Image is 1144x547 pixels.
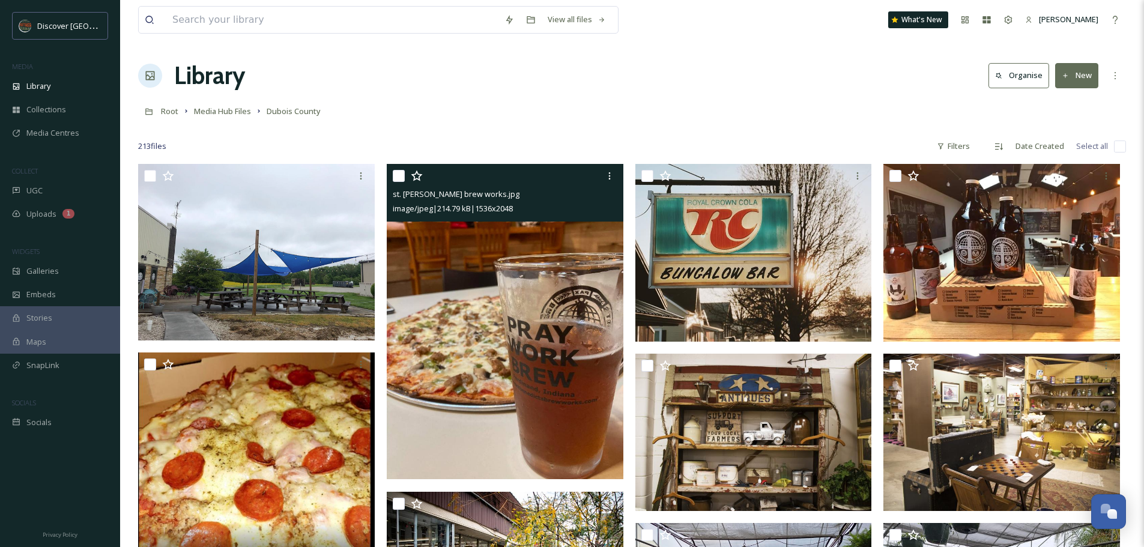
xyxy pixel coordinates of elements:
div: 1 [62,209,74,219]
img: st. benedicts brew works.jpg [387,164,623,479]
span: SnapLink [26,360,59,371]
span: Collections [26,104,66,115]
span: Uploads [26,208,56,220]
span: WIDGETS [12,247,40,256]
img: st benedicts brewery.jpg [883,164,1120,342]
a: Organise [988,63,1055,88]
div: Filters [931,134,976,158]
a: Root [161,104,178,118]
span: MEDIA [12,62,33,71]
span: UGC [26,185,43,196]
button: Open Chat [1091,494,1126,529]
span: Maps [26,336,46,348]
span: Root [161,106,178,116]
span: image/jpeg | 214.79 kB | 1536 x 2048 [393,203,513,214]
span: Media Centres [26,127,79,139]
span: Media Hub Files [194,106,251,116]
span: COLLECT [12,166,38,175]
span: Stories [26,312,52,324]
a: [PERSON_NAME] [1019,8,1104,31]
button: New [1055,63,1098,88]
a: Privacy Policy [43,527,77,541]
img: st benedicts brew works Outside Dining.png [138,164,375,340]
a: Library [174,58,245,94]
a: What's New [888,11,948,28]
img: Ferdinand-Antique-Emporium (11).jpg [635,354,872,512]
div: Date Created [1009,134,1070,158]
span: Galleries [26,265,59,277]
span: [PERSON_NAME] [1039,14,1098,25]
span: Socials [26,417,52,428]
span: Discover [GEOGRAPHIC_DATA][US_STATE] [37,20,187,31]
span: 213 file s [138,141,166,152]
img: SIN-logo.svg [19,20,31,32]
span: Select all [1076,141,1108,152]
img: Ferdinand-Antique-Emporium (15).jpg [883,354,1120,512]
span: Library [26,80,50,92]
span: st. [PERSON_NAME] brew works.jpg [393,189,519,199]
a: View all files [542,8,612,31]
button: Organise [988,63,1049,88]
span: Dubois County [267,106,321,116]
img: bungalow.jpg [635,164,872,342]
a: Media Hub Files [194,104,251,118]
input: Search your library [166,7,498,33]
span: Privacy Policy [43,531,77,539]
a: Dubois County [267,104,321,118]
span: Embeds [26,289,56,300]
span: SOCIALS [12,398,36,407]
